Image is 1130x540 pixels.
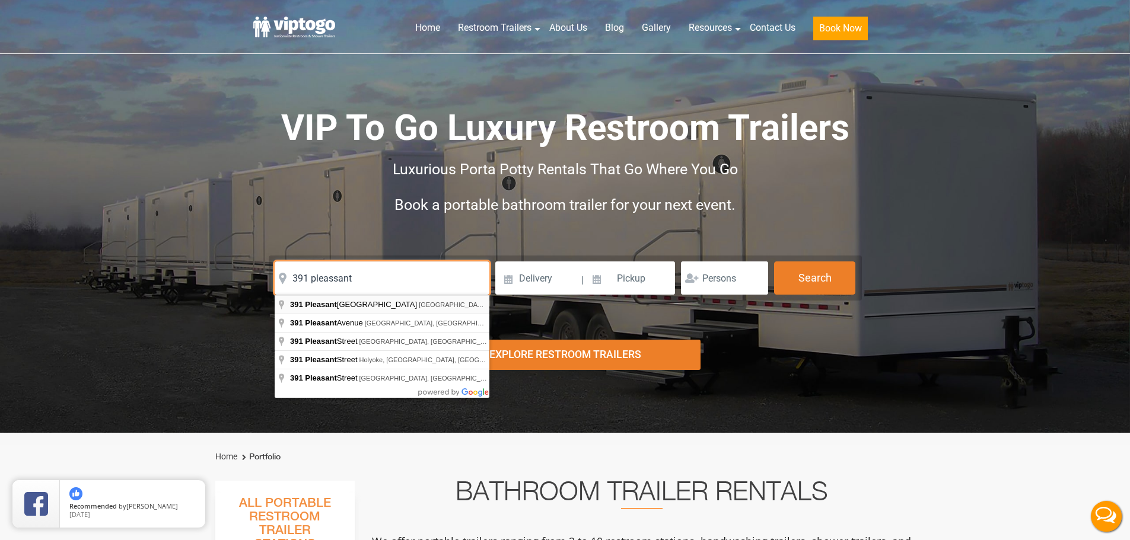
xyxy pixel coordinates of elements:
a: Restroom Trailers [449,15,540,41]
span: Street [290,355,359,364]
span: Pleasant [305,373,336,382]
button: Search [774,261,855,295]
span: [GEOGRAPHIC_DATA], [GEOGRAPHIC_DATA], [GEOGRAPHIC_DATA] [365,319,576,327]
h2: Bathroom Trailer Rentals [371,481,913,509]
span: Street [290,373,359,382]
a: About Us [540,15,596,41]
span: Pleasant [305,355,336,364]
span: 391 [290,300,303,309]
input: Pickup [585,261,676,295]
a: Contact Us [741,15,804,41]
img: thumbs up icon [69,487,82,500]
a: Gallery [633,15,680,41]
span: | [581,261,584,299]
button: Book Now [813,17,868,40]
span: Pleasant [305,318,336,327]
span: [GEOGRAPHIC_DATA] [290,300,419,309]
a: Blog [596,15,633,41]
a: Book Now [804,15,877,47]
span: by [69,503,196,511]
li: Portfolio [239,450,281,464]
span: 391 [290,337,303,346]
span: 391 [290,318,303,327]
span: [GEOGRAPHIC_DATA], [GEOGRAPHIC_DATA], [GEOGRAPHIC_DATA] [359,375,571,382]
input: Delivery [495,261,580,295]
span: 391 [290,373,303,382]
span: Street [290,337,359,346]
input: Persons [681,261,768,295]
button: Live Chat [1083,493,1130,540]
img: Review Rating [24,492,48,516]
input: Where do you need your restroom? [275,261,489,295]
div: Explore Restroom Trailers [429,340,701,370]
a: Resources [680,15,741,41]
span: [DATE] [69,510,90,519]
span: [GEOGRAPHIC_DATA], [GEOGRAPHIC_DATA], [GEOGRAPHIC_DATA] [359,338,571,345]
span: [PERSON_NAME] [126,501,178,510]
span: 391 [290,355,303,364]
span: VIP To Go Luxury Restroom Trailers [281,107,849,149]
span: Recommended [69,501,117,510]
span: Pleasant [305,337,336,346]
span: Pleasant [305,300,336,309]
a: Home [215,452,237,461]
span: [GEOGRAPHIC_DATA], [GEOGRAPHIC_DATA], [GEOGRAPHIC_DATA] [419,301,630,308]
span: Holyoke, [GEOGRAPHIC_DATA], [GEOGRAPHIC_DATA] [359,356,526,363]
span: Avenue [290,318,365,327]
a: Home [406,15,449,41]
span: Book a portable bathroom trailer for your next event. [394,196,736,213]
span: Luxurious Porta Potty Rentals That Go Where You Go [393,161,738,178]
